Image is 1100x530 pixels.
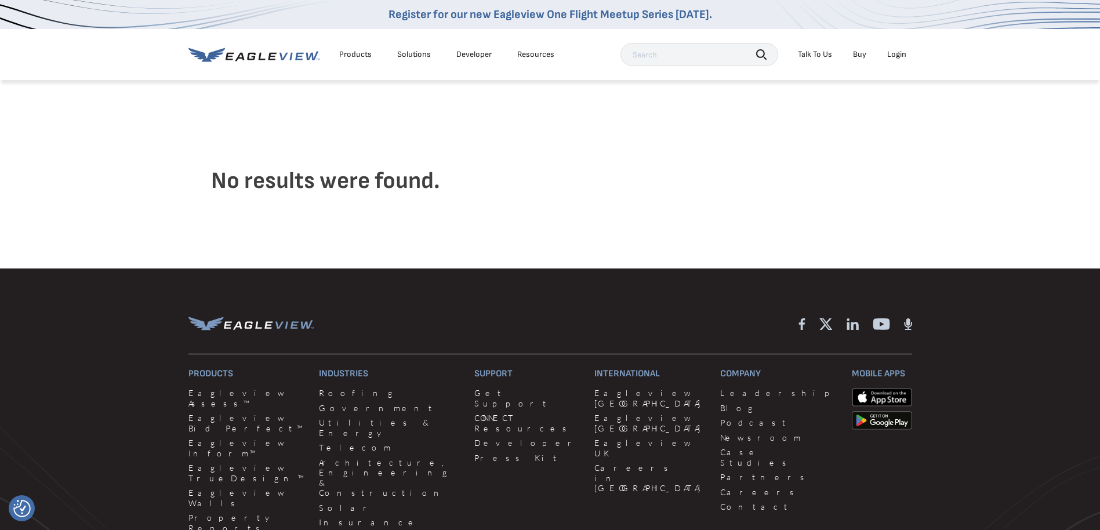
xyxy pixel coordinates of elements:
a: Eagleview Assess™ [188,388,306,408]
button: Consent Preferences [13,500,31,517]
a: Leadership [720,388,837,398]
a: Eagleview UK [594,438,706,458]
h4: No results were found. [211,137,890,225]
a: Case Studies [720,447,837,467]
a: Blog [720,403,837,413]
div: Talk To Us [798,49,832,60]
a: Get Support [474,388,580,408]
a: Developer [456,49,492,60]
a: Roofing [319,388,460,398]
a: Eagleview [GEOGRAPHIC_DATA] [594,388,706,408]
a: Partners [720,472,837,482]
h3: Products [188,368,306,379]
a: Telecom [319,442,460,453]
a: Insurance [319,517,460,528]
h3: Support [474,368,580,379]
a: Register for our new Eagleview One Flight Meetup Series [DATE]. [389,8,712,21]
input: Search [620,43,778,66]
a: Eagleview Inform™ [188,438,306,458]
a: Podcast [720,418,837,428]
a: Eagleview Bid Perfect™ [188,413,306,433]
a: Utilities & Energy [319,418,460,438]
a: Newsroom [720,433,837,443]
a: Buy [853,49,866,60]
img: Revisit consent button [13,500,31,517]
a: Press Kit [474,453,580,463]
div: Products [339,49,372,60]
a: Careers in [GEOGRAPHIC_DATA] [594,463,706,493]
h3: International [594,368,706,379]
h3: Industries [319,368,460,379]
a: Careers [720,487,837,498]
h3: Company [720,368,837,379]
a: Eagleview [GEOGRAPHIC_DATA] [594,413,706,433]
div: Resources [517,49,554,60]
a: Government [319,403,460,413]
a: Contact [720,502,837,512]
img: apple-app-store.png [852,388,912,406]
a: Developer [474,438,580,448]
div: Solutions [397,49,431,60]
div: Login [887,49,906,60]
a: Eagleview Walls [188,488,306,508]
h3: Mobile Apps [852,368,912,379]
a: Solar [319,503,460,513]
a: Eagleview TrueDesign™ [188,463,306,483]
a: CONNECT Resources [474,413,580,433]
a: Architecture, Engineering & Construction [319,458,460,498]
